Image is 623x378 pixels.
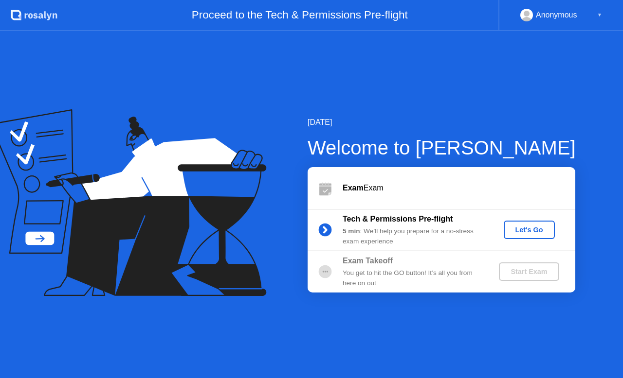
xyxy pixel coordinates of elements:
[343,226,483,246] div: : We’ll help you prepare for a no-stress exam experience
[343,268,483,288] div: You get to hit the GO button! It’s all you from here on out
[308,133,576,162] div: Welcome to [PERSON_NAME]
[343,215,453,223] b: Tech & Permissions Pre-flight
[508,226,551,234] div: Let's Go
[343,257,393,265] b: Exam Takeoff
[503,268,555,275] div: Start Exam
[499,262,559,281] button: Start Exam
[343,227,360,235] b: 5 min
[308,117,576,128] div: [DATE]
[536,9,577,21] div: Anonymous
[343,184,364,192] b: Exam
[343,182,575,194] div: Exam
[597,9,602,21] div: ▼
[504,221,555,239] button: Let's Go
